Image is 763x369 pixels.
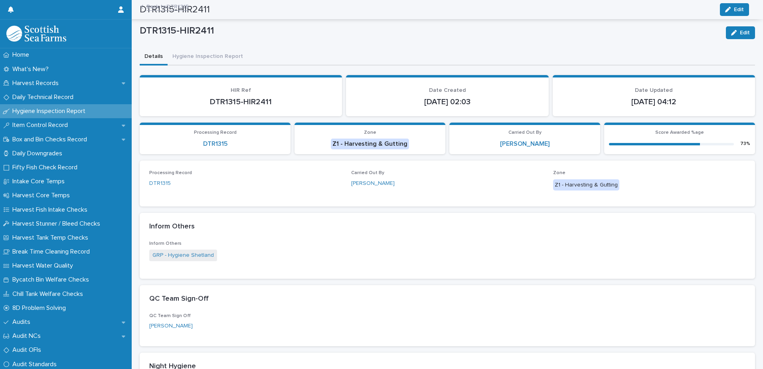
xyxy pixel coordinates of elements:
a: [PERSON_NAME] [351,179,395,188]
p: Harvest Core Temps [9,192,76,199]
a: DTR1315 [149,179,171,188]
span: HIR Ref [231,87,251,93]
span: Date Created [429,87,466,93]
p: Daily Downgrades [9,150,69,157]
p: Daily Technical Record [9,93,80,101]
p: Chill Tank Welfare Checks [9,290,89,298]
span: Inform Others [149,241,182,246]
a: GRP - Hygiene Shetland [152,251,214,260]
p: Audit Standards [9,361,63,368]
p: Break Time Cleaning Record [9,248,96,256]
span: Zone [364,130,376,135]
h2: Inform Others [149,222,195,231]
p: Harvest Tank Temp Checks [9,234,95,242]
p: Audit NCs [9,332,47,340]
p: Audits [9,318,37,326]
span: QC Team Sign Off [149,313,191,318]
button: Details [140,49,168,65]
span: Zone [553,171,565,175]
p: Item Control Record [9,121,74,129]
span: Edit [740,30,750,36]
p: Harvest Water Quality [9,262,79,270]
button: Edit [726,26,755,39]
p: Box and Bin Checks Record [9,136,93,143]
p: DTR1315-HIR2411 [140,25,720,37]
div: 73 % [740,141,750,147]
span: Processing Record [194,130,237,135]
a: Back toDTR1315 [146,2,189,11]
span: Processing Record [149,171,192,175]
button: Hygiene Inspection Report [168,49,248,65]
p: [DATE] 04:12 [562,97,745,107]
span: Score Awarded %age [655,130,704,135]
p: Hygiene Inspection Report [9,107,92,115]
p: Harvest Records [9,79,65,87]
span: Carried Out By [351,171,384,175]
p: What's New? [9,65,55,73]
p: Harvest Stunner / Bleed Checks [9,220,107,228]
p: Fifty Fish Check Record [9,164,84,171]
a: DTR1315 [203,140,227,148]
a: [PERSON_NAME] [149,322,193,330]
p: Audit OFIs [9,346,47,354]
p: Intake Core Temps [9,178,71,185]
p: 8D Problem Solving [9,304,72,312]
p: Bycatch Bin Welfare Checks [9,276,95,284]
p: [DATE] 02:03 [356,97,539,107]
span: Carried Out By [508,130,542,135]
p: DTR1315-HIR2411 [149,97,332,107]
div: Z1 - Harvesting & Gutting [331,139,409,149]
p: Harvest Fish Intake Checks [9,206,94,214]
h2: QC Team Sign-Off [149,295,209,304]
img: mMrefqRFQpe26GRNOUkG [6,26,66,42]
span: Date Updated [635,87,672,93]
a: [PERSON_NAME] [500,140,550,148]
div: Z1 - Harvesting & Gutting [553,179,619,191]
p: Home [9,51,36,59]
